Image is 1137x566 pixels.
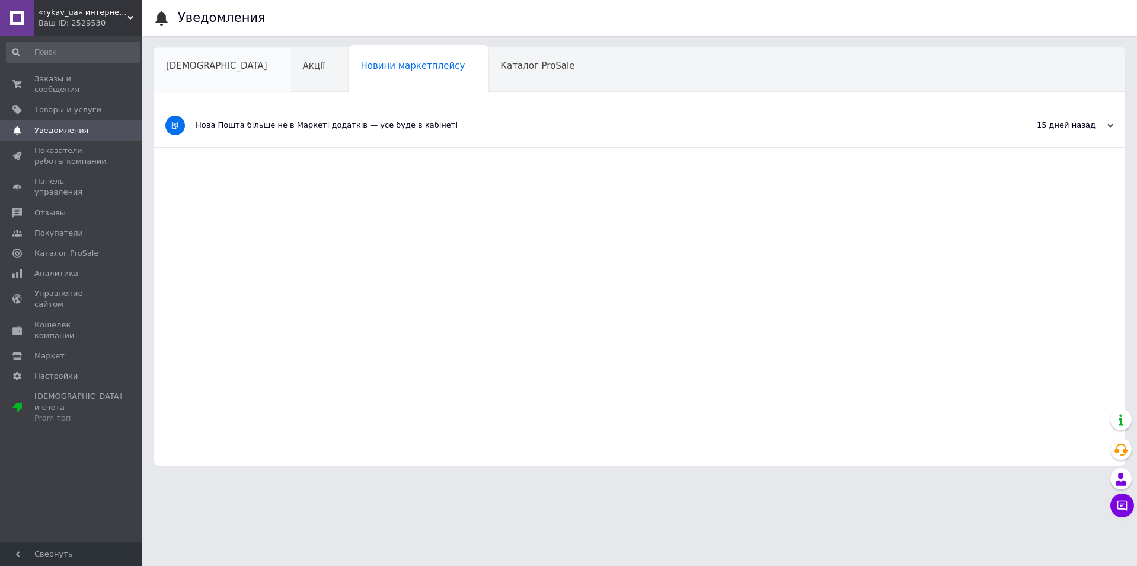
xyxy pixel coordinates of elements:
span: Отзывы [34,208,66,218]
span: «rykav_ua» интернет магазин одежды и обуви [39,7,127,18]
div: Нова Пошта більше не в Маркеті додатків — усе буде в кабінеті [196,120,995,131]
span: Каталог ProSale [34,248,98,259]
span: [DEMOGRAPHIC_DATA] и счета [34,391,122,424]
span: Панель управления [34,176,110,198]
div: Prom топ [34,413,122,424]
span: Покупатели [34,228,83,239]
h1: Уведомления [178,11,266,25]
span: [DEMOGRAPHIC_DATA] [166,61,267,71]
span: Заказы и сообщения [34,74,110,95]
span: Настройки [34,371,78,381]
span: Аналитика [34,268,78,279]
button: Чат с покупателем [1110,494,1134,517]
span: Показатели работы компании [34,145,110,167]
span: Новини маркетплейсу [360,61,465,71]
div: Ваш ID: 2529530 [39,18,142,28]
span: Уведомления [34,125,88,136]
span: Каталог ProSale [500,61,574,71]
span: Товары и услуги [34,104,101,115]
input: Поиск [6,42,140,63]
span: Маркет [34,351,65,361]
span: Акції [303,61,325,71]
span: Кошелек компании [34,320,110,341]
span: Управление сайтом [34,288,110,310]
div: 15 дней назад [995,120,1113,131]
